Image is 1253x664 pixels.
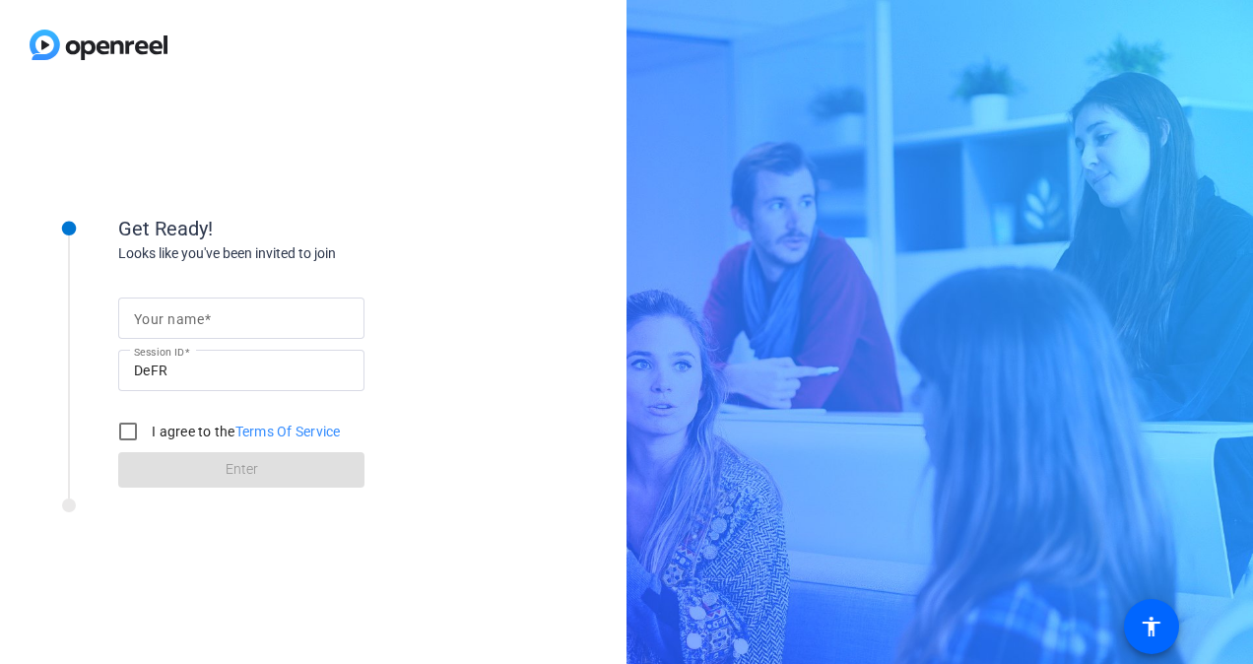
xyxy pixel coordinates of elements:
mat-icon: accessibility [1140,615,1163,638]
mat-label: Session ID [134,346,184,358]
label: I agree to the [148,422,341,441]
mat-label: Your name [134,311,204,327]
a: Terms Of Service [235,424,341,439]
div: Get Ready! [118,214,512,243]
div: Looks like you've been invited to join [118,243,512,264]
